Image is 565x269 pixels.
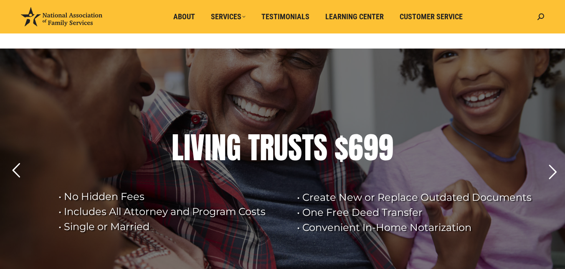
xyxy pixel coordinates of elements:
[302,131,314,164] div: T
[319,9,390,25] a: Learning Center
[167,9,201,25] a: About
[314,131,327,164] div: S
[260,131,274,164] div: R
[205,131,211,164] div: I
[172,131,184,164] div: L
[58,189,286,234] rs-layer: • No Hidden Fees • Includes All Attorney and Program Costs • Single or Married
[184,131,190,164] div: I
[400,12,463,21] span: Customer Service
[226,131,241,164] div: G
[190,131,205,164] div: V
[173,12,195,21] span: About
[248,131,260,164] div: T
[334,131,348,164] div: $
[363,131,378,164] div: 9
[288,131,302,164] div: S
[378,131,393,164] div: 9
[274,131,288,164] div: U
[256,9,315,25] a: Testimonials
[325,12,384,21] span: Learning Center
[297,190,539,235] rs-layer: • Create New or Replace Outdated Documents • One Free Deed Transfer • Convenient In-Home Notariza...
[394,9,469,25] a: Customer Service
[348,131,363,164] div: 6
[21,7,102,26] img: National Association of Family Services
[211,12,246,21] span: Services
[211,131,226,164] div: N
[261,12,309,21] span: Testimonials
